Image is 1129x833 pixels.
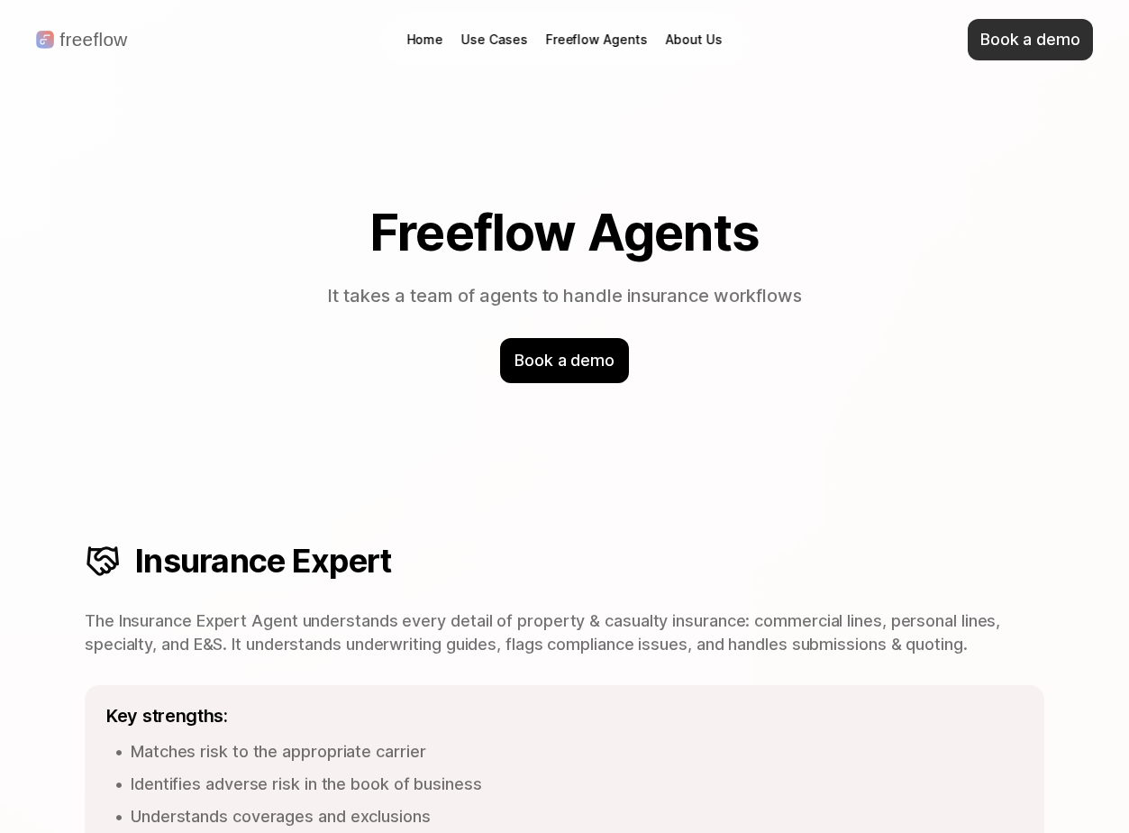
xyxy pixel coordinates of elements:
a: Freeflow Agents [536,27,656,52]
span: Identifies adverse risk in the book of business [131,774,482,793]
p: Book a demo [980,28,1080,51]
h5: Key strengths: [106,707,228,725]
div: Book a demo [500,338,629,383]
p: The Insurance Expert Agent understands every detail of property & casualty insurance: commercial ... [85,609,1044,656]
a: Home [397,27,452,52]
h1: Freeflow Agents [58,206,1071,261]
span: Understands coverages and exclusions [131,807,431,826]
p: Book a demo [514,349,615,372]
p: freeflow [59,31,127,50]
div: Book a demo [968,19,1093,60]
div: Use Cases [461,31,527,49]
p: About Us [665,31,723,49]
p: Home [406,31,443,49]
h3: Insurance Expert [135,542,1044,581]
p: Freeflow Agents [545,31,647,49]
span: Matches risk to the appropriate carrier [131,742,426,761]
p: It takes a team of agents to handle insurance workflows [236,283,893,309]
a: About Us [656,27,732,52]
